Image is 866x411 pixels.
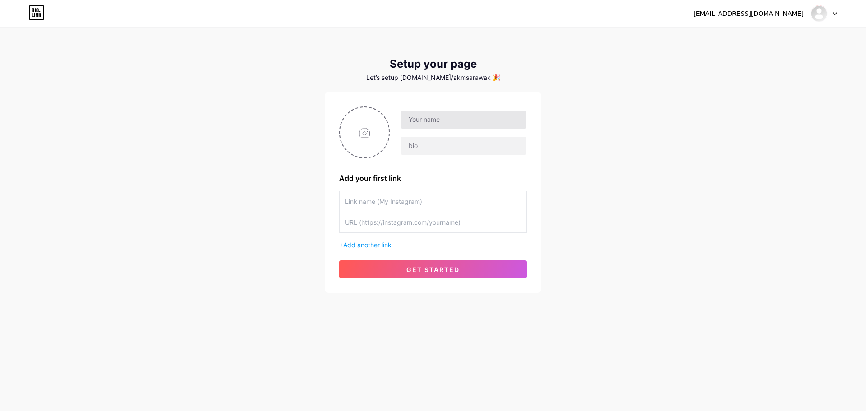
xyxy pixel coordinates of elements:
[343,241,392,249] span: Add another link
[693,9,804,18] div: [EMAIL_ADDRESS][DOMAIN_NAME]
[811,5,828,22] img: akmsarawak
[401,137,526,155] input: bio
[345,191,521,212] input: Link name (My Instagram)
[401,111,526,129] input: Your name
[339,173,527,184] div: Add your first link
[339,260,527,278] button: get started
[325,74,541,81] div: Let’s setup [DOMAIN_NAME]/akmsarawak 🎉
[339,240,527,249] div: +
[406,266,460,273] span: get started
[325,58,541,70] div: Setup your page
[345,212,521,232] input: URL (https://instagram.com/yourname)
